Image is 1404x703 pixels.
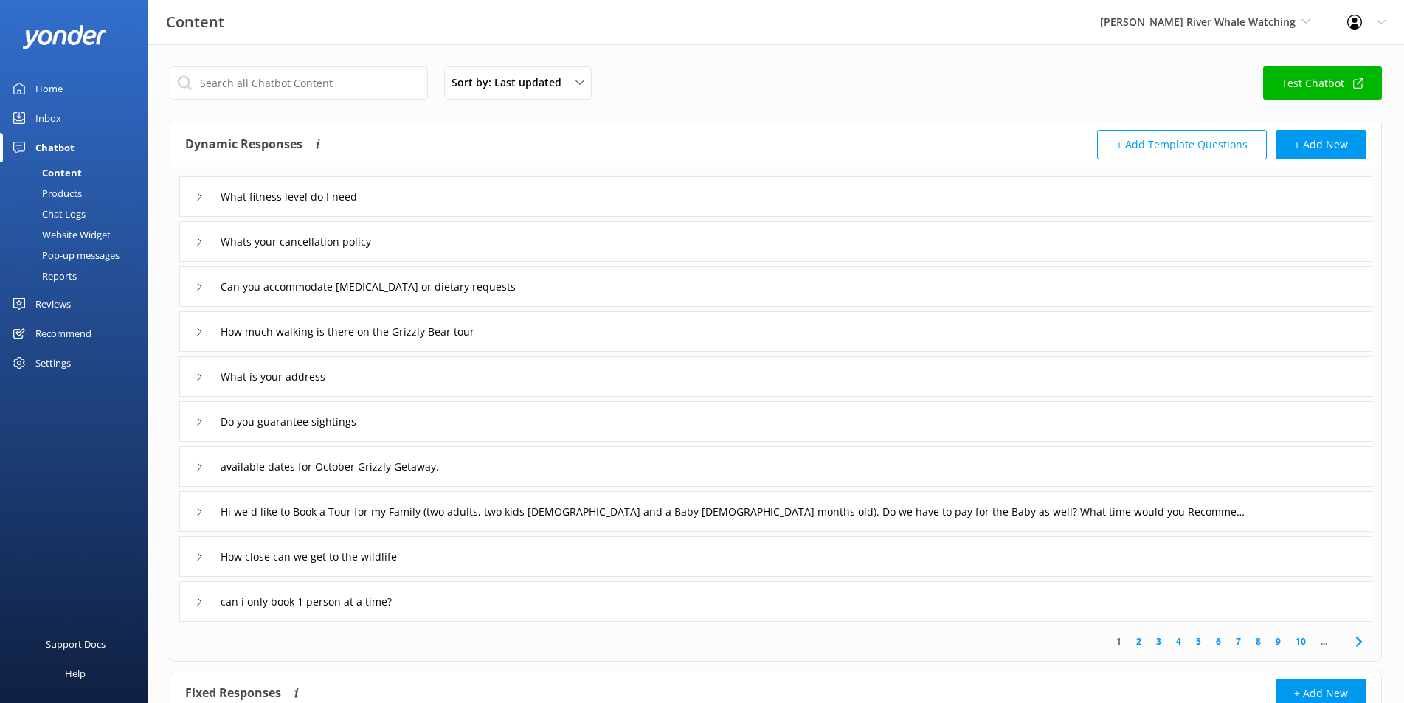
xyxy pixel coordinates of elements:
[1228,634,1248,648] a: 7
[22,25,107,49] img: yonder-white-logo.png
[9,266,77,286] div: Reports
[1288,634,1313,648] a: 10
[35,103,61,133] div: Inbox
[35,289,71,319] div: Reviews
[65,659,86,688] div: Help
[1268,634,1288,648] a: 9
[9,224,111,245] div: Website Widget
[35,74,63,103] div: Home
[185,130,302,159] h4: Dynamic Responses
[9,224,148,245] a: Website Widget
[35,348,71,378] div: Settings
[35,133,75,162] div: Chatbot
[1248,634,1268,648] a: 8
[1097,130,1267,159] button: + Add Template Questions
[1129,634,1149,648] a: 2
[9,183,82,204] div: Products
[9,266,148,286] a: Reports
[1276,130,1366,159] button: + Add New
[46,629,106,659] div: Support Docs
[1313,634,1335,648] span: ...
[9,245,148,266] a: Pop-up messages
[9,204,86,224] div: Chat Logs
[1109,634,1129,648] a: 1
[9,204,148,224] a: Chat Logs
[35,319,91,348] div: Recommend
[1208,634,1228,648] a: 6
[1100,15,1296,29] span: [PERSON_NAME] River Whale Watching
[166,10,224,34] h3: Content
[1263,66,1382,100] a: Test Chatbot
[9,162,148,183] a: Content
[1169,634,1189,648] a: 4
[170,66,428,100] input: Search all Chatbot Content
[9,162,82,183] div: Content
[9,245,120,266] div: Pop-up messages
[9,183,148,204] a: Products
[1189,634,1208,648] a: 5
[452,75,570,91] span: Sort by: Last updated
[1149,634,1169,648] a: 3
